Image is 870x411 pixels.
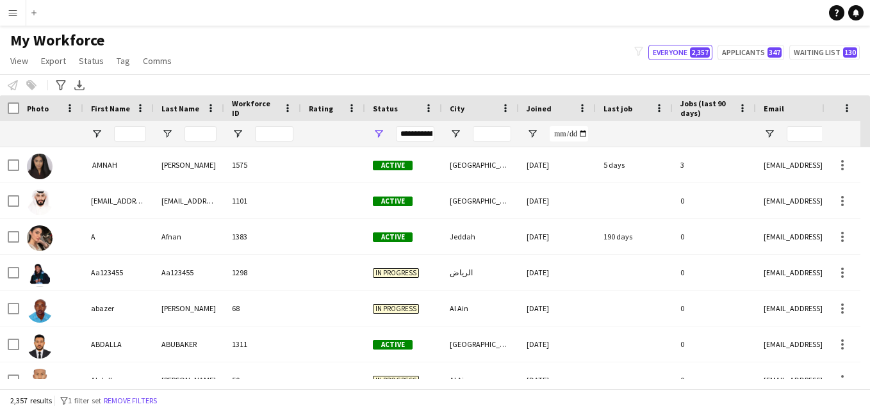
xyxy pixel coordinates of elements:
div: 190 days [596,219,673,254]
div: 0 [673,183,756,218]
div: [DATE] [519,147,596,182]
a: Status [74,52,109,69]
span: 347 [767,47,782,58]
span: Comms [143,55,172,67]
div: abazer [83,291,154,326]
input: First Name Filter Input [114,126,146,141]
div: 5 days [596,147,673,182]
button: Open Filter Menu [764,128,775,140]
span: Active [373,232,413,242]
div: [DATE] [519,291,596,326]
div: ABDALLA [83,326,154,362]
button: Open Filter Menu [232,128,243,140]
div: Al Ain [442,362,519,398]
div: [EMAIL_ADDRESS][DOMAIN_NAME] [154,183,224,218]
button: Open Filter Menu [161,128,173,140]
div: 50 [224,362,301,398]
div: 1311 [224,326,301,362]
img: Aa123455 Aa123455 [27,261,53,287]
div: 1575 [224,147,301,182]
span: Email [764,104,784,113]
div: 0 [673,326,756,362]
div: Aa123455 [154,255,224,290]
span: Photo [27,104,49,113]
div: 0 [673,291,756,326]
img: A Afnan [27,225,53,251]
div: Afnan [154,219,224,254]
input: City Filter Input [473,126,511,141]
span: Last Name [161,104,199,113]
span: Export [41,55,66,67]
span: Last job [603,104,632,113]
button: Open Filter Menu [450,128,461,140]
div: Al Ain [442,291,519,326]
span: Tag [117,55,130,67]
a: Tag [111,52,135,69]
span: In progress [373,376,419,385]
span: In progress [373,268,419,278]
div: [PERSON_NAME] [154,147,224,182]
span: My Workforce [10,31,104,50]
a: View [5,52,33,69]
button: Remove filters [101,394,160,408]
div: 0 [673,219,756,254]
span: Jobs (last 90 days) [680,99,733,118]
span: Active [373,197,413,206]
div: [DATE] [519,219,596,254]
div: [DATE] [519,183,596,218]
button: Waiting list130 [789,45,860,60]
img: ‏ AMNAH IDRIS [27,154,53,179]
span: Workforce ID [232,99,278,118]
span: 1 filter set [68,396,101,405]
a: Export [36,52,71,69]
input: Workforce ID Filter Input [255,126,293,141]
div: [GEOGRAPHIC_DATA] [442,183,519,218]
div: [PERSON_NAME] [154,362,224,398]
input: Last Name Filter Input [185,126,217,141]
span: 130 [843,47,857,58]
img: abazer sidahmed Mohammed [27,297,53,323]
div: 1298 [224,255,301,290]
div: 1101 [224,183,301,218]
div: [GEOGRAPHIC_DATA] [442,326,519,362]
app-action-btn: Export XLSX [72,77,87,93]
span: Active [373,161,413,170]
span: 2,357 [690,47,710,58]
img: 3khaled7@gmail.com 3khaled7@gmail.com [27,189,53,215]
div: [PERSON_NAME] [154,291,224,326]
div: 68 [224,291,301,326]
img: ABDALLA ABUBAKER [27,333,53,359]
div: [DATE] [519,255,596,290]
span: City [450,104,464,113]
div: ‏ AMNAH [83,147,154,182]
div: [DATE] [519,362,596,398]
div: 1383 [224,219,301,254]
div: الرياض [442,255,519,290]
div: [DATE] [519,326,596,362]
span: Rating [309,104,333,113]
span: Status [79,55,104,67]
div: A [83,219,154,254]
button: Everyone2,357 [648,45,712,60]
div: 0 [673,362,756,398]
div: [EMAIL_ADDRESS][DOMAIN_NAME] [83,183,154,218]
button: Applicants347 [718,45,784,60]
span: First Name [91,104,130,113]
app-action-btn: Advanced filters [53,77,69,93]
div: Aa123455 [83,255,154,290]
input: Joined Filter Input [550,126,588,141]
div: 3 [673,147,756,182]
div: 0 [673,255,756,290]
button: Open Filter Menu [91,128,103,140]
button: Open Filter Menu [373,128,384,140]
span: Active [373,340,413,350]
a: Comms [138,52,177,69]
button: Open Filter Menu [527,128,538,140]
div: Abdalla [83,362,154,398]
span: Joined [527,104,552,113]
span: Status [373,104,398,113]
span: View [10,55,28,67]
img: Abdalla Kamal [27,369,53,394]
span: In progress [373,304,419,314]
div: ABUBAKER [154,326,224,362]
